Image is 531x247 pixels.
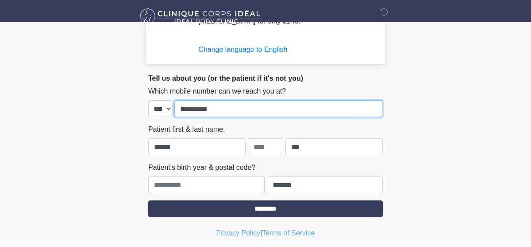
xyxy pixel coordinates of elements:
a: Terms of Service [262,229,315,237]
h2: Tell us about you (or the patient if it's not you) [148,74,383,82]
a: | [260,229,262,237]
a: Change language to English [198,46,287,53]
label: Patient's birth year & postal code? [148,162,255,173]
a: Privacy Policy [216,229,261,237]
label: Which mobile number can we reach you at? [148,86,286,97]
label: Patient first & last name: [148,124,225,135]
img: Ideal Body Clinic Logo [139,7,261,27]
